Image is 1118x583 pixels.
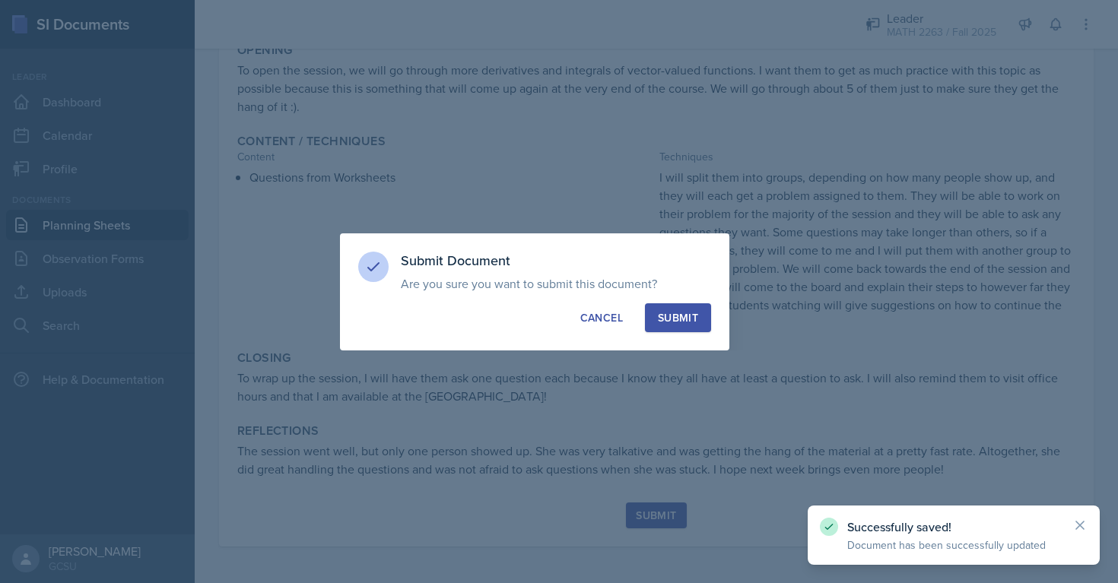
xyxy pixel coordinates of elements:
div: Cancel [580,310,623,325]
p: Successfully saved! [847,519,1060,534]
button: Submit [645,303,711,332]
button: Cancel [567,303,636,332]
div: Submit [658,310,698,325]
p: Document has been successfully updated [847,537,1060,553]
p: Are you sure you want to submit this document? [401,276,711,291]
h3: Submit Document [401,252,711,270]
